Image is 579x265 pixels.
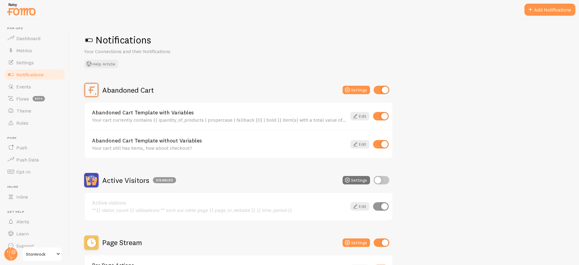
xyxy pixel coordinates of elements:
img: Page Stream [84,235,99,250]
a: Push [4,142,66,154]
a: Abandoned Cart Template with Variables [92,110,347,115]
a: Events [4,81,66,93]
a: Edit [350,140,369,148]
a: Dashboard [4,32,66,44]
span: Inline [16,194,28,200]
span: Support [16,243,34,249]
a: Opt-In [4,166,66,178]
a: Flows beta [4,93,66,105]
span: Rules [16,120,28,126]
span: Pop-ups [7,27,66,30]
a: Metrics [4,44,66,56]
span: beta [33,96,45,101]
span: Theme [16,108,31,114]
span: Push [16,145,27,151]
span: Settings [16,59,34,65]
span: Push Data [16,157,39,163]
img: Active Visitors [84,173,99,187]
a: Push Data [4,154,66,166]
h2: Active Visitors [102,176,176,185]
div: Disabled [153,177,176,183]
span: Events [16,84,31,90]
a: Support [4,240,66,252]
a: Notifications [4,69,66,81]
span: Dashboard [16,35,40,41]
button: Settings [343,176,370,184]
a: Settings [4,56,66,69]
img: fomo-relay-logo-orange.svg [6,2,36,17]
a: Edit [350,112,369,120]
a: Alerts [4,216,66,228]
button: Help Article [84,60,118,68]
a: Learn [4,228,66,240]
a: Edit [350,202,369,211]
span: Stormrock [26,251,55,258]
h2: Page Stream [102,238,142,247]
h1: Notifications [84,34,565,46]
span: Alerts [16,219,29,225]
span: Opt-In [16,169,30,175]
a: Active visitors [92,200,347,206]
span: Get Help [7,210,66,214]
div: **{{ visitor_count }} utilisateurs ** sont sur cette page {{ page_or_website }} {{ time_period }} [92,207,347,213]
a: Theme [4,105,66,117]
a: Inline [4,191,66,203]
a: Rules [4,117,66,129]
img: Abandoned Cart [84,83,99,97]
button: Settings [343,238,370,247]
span: Metrics [16,47,32,53]
div: Your cart currently contains {{ quantity_of_products | propercase | fallback [0] | bold }} item(s... [92,117,347,123]
span: Push [7,136,66,140]
a: Stormrock [22,247,62,261]
span: Flows [16,96,29,102]
span: Notifications [16,72,44,78]
span: Inline [7,185,66,189]
h2: Abandoned Cart [102,85,154,95]
p: Your Connections and their Notifications [84,48,229,55]
span: Learn [16,231,29,237]
a: Abandoned Cart Template without Variables [92,138,347,143]
button: Settings [343,86,370,94]
div: Your cart still has items, how about checkout? [92,145,347,151]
